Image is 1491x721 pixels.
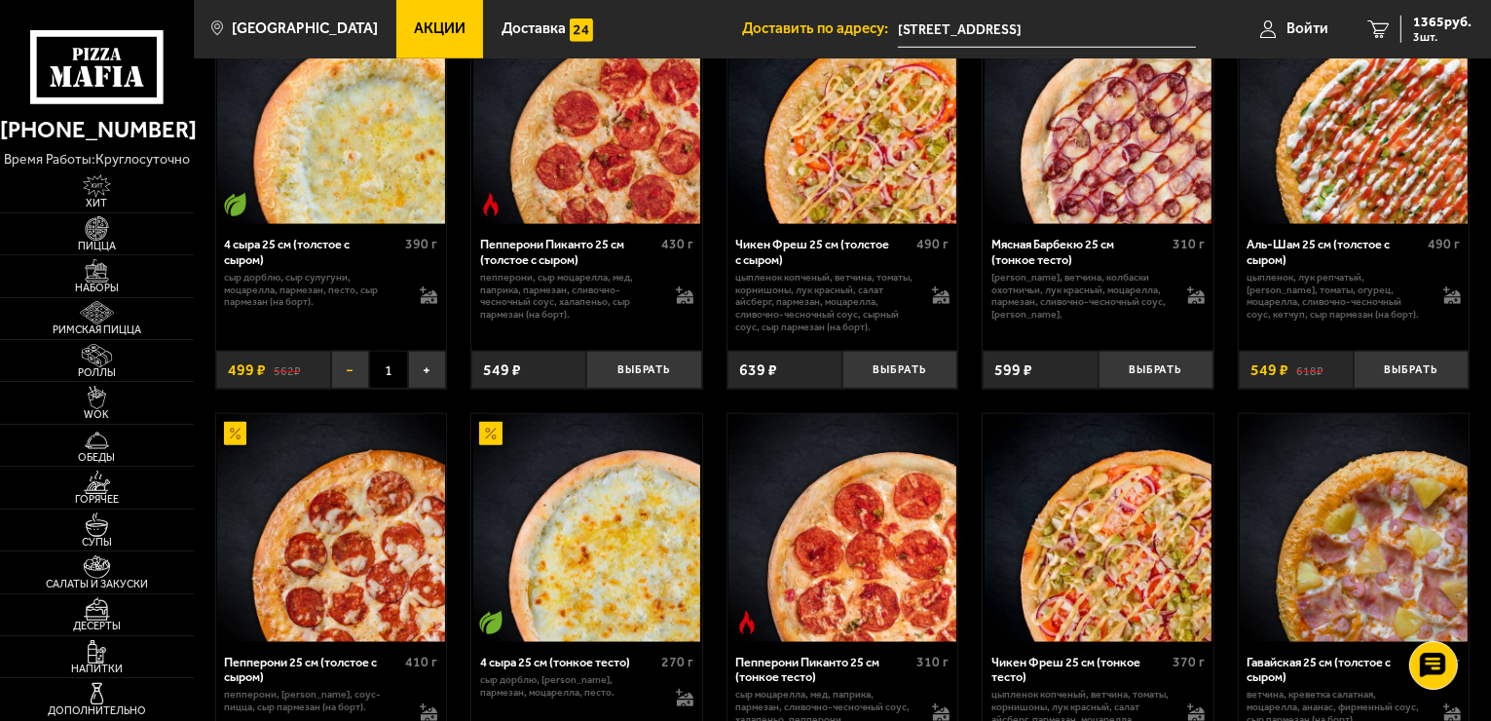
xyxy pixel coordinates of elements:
img: Пепперони Пиканто 25 см (тонкое тесто) [728,414,956,642]
img: Чикен Фреш 25 см (тонкое тесто) [985,414,1212,642]
button: Выбрать [1354,351,1469,389]
span: [GEOGRAPHIC_DATA] [232,21,378,36]
a: Острое блюдоПепперони Пиканто 25 см (тонкое тесто) [727,414,958,642]
div: Гавайская 25 см (толстое с сыром) [1247,655,1423,685]
a: Чикен Фреш 25 см (тонкое тесто) [983,414,1213,642]
a: АкционныйВегетарианское блюдо4 сыра 25 см (тонкое тесто) [471,414,702,642]
div: Чикен Фреш 25 см (тонкое тесто) [991,655,1168,685]
span: 599 ₽ [994,360,1032,379]
button: + [408,351,446,389]
a: Гавайская 25 см (толстое с сыром) [1239,414,1470,642]
span: 390 г [405,236,437,252]
img: Вегетарианское блюдо [224,193,247,216]
span: 490 г [917,236,950,252]
img: 4 сыра 25 см (тонкое тесто) [473,414,701,642]
span: Войти [1286,21,1328,36]
img: 15daf4d41897b9f0e9f617042186c801.svg [570,19,593,42]
span: Акции [414,21,466,36]
input: Ваш адрес доставки [898,12,1196,48]
div: Пепперони 25 см (толстое с сыром) [224,655,400,685]
span: Доставить по адресу: [742,21,898,36]
span: 549 ₽ [483,360,521,379]
img: Пепперони 25 см (толстое с сыром) [217,414,445,642]
button: Выбрать [842,351,957,389]
div: Пепперони Пиканто 25 см (тонкое тесто) [735,655,912,685]
button: − [331,351,369,389]
span: 370 г [1173,654,1205,670]
div: 4 сыра 25 см (толстое с сыром) [224,237,400,267]
div: Аль-Шам 25 см (толстое с сыром) [1247,237,1423,267]
p: [PERSON_NAME], ветчина, колбаски охотничьи, лук красный, моцарелла, пармезан, сливочно-чесночный ... [991,272,1172,322]
span: 310 г [917,654,950,670]
div: Пепперони Пиканто 25 см (толстое с сыром) [480,237,656,267]
button: Выбрать [1099,351,1213,389]
p: пепперони, сыр Моцарелла, мед, паприка, пармезан, сливочно-чесночный соус, халапеньо, сыр пармеза... [480,272,660,322]
span: 310 г [1173,236,1205,252]
span: 499 ₽ [228,360,266,379]
span: Санкт-Петербург, Долгоозёрная улица, 8, подъезд 7 [898,12,1196,48]
button: Выбрать [586,351,701,389]
p: цыпленок копченый, ветчина, томаты, корнишоны, лук красный, салат айсберг, пармезан, моцарелла, с... [735,272,915,334]
p: сыр дорблю, сыр сулугуни, моцарелла, пармезан, песто, сыр пармезан (на борт). [224,272,404,309]
p: пепперони, [PERSON_NAME], соус-пицца, сыр пармезан (на борт). [224,689,404,714]
span: 639 ₽ [739,360,777,379]
span: 3 шт. [1413,31,1472,43]
img: Акционный [479,422,503,445]
img: Острое блюдо [479,193,503,216]
div: Мясная Барбекю 25 см (тонкое тесто) [991,237,1168,267]
p: сыр дорблю, [PERSON_NAME], пармезан, моцарелла, песто. [480,674,660,700]
div: 4 сыра 25 см (тонкое тесто) [480,655,656,669]
span: 490 г [1429,236,1461,252]
p: цыпленок, лук репчатый, [PERSON_NAME], томаты, огурец, моцарелла, сливочно-чесночный соус, кетчуп... [1247,272,1427,322]
img: Гавайская 25 см (толстое с сыром) [1240,414,1468,642]
div: Чикен Фреш 25 см (толстое с сыром) [735,237,912,267]
span: 410 г [405,654,437,670]
span: 1365 руб. [1413,16,1472,29]
span: 549 ₽ [1250,360,1288,379]
img: Вегетарианское блюдо [479,611,503,634]
s: 618 ₽ [1296,362,1323,378]
img: Острое блюдо [735,611,759,634]
span: 430 г [661,236,693,252]
img: Акционный [224,422,247,445]
span: 1 [369,351,407,389]
span: Доставка [502,21,566,36]
s: 562 ₽ [274,362,301,378]
span: 270 г [661,654,693,670]
a: АкционныйПепперони 25 см (толстое с сыром) [216,414,447,642]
